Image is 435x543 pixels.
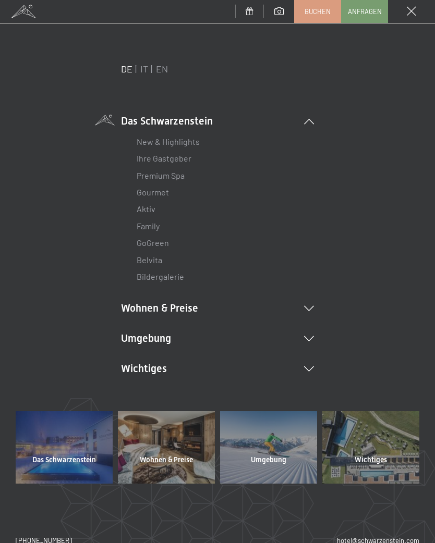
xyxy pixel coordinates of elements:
[295,1,341,22] a: Buchen
[355,455,387,465] span: Wichtiges
[137,170,185,180] a: Premium Spa
[320,411,422,484] a: Wichtiges Wellnesshotel Südtirol SCHWARZENSTEIN - Wellnessurlaub in den Alpen, Wandern und Wellness
[156,63,168,75] a: EN
[217,411,320,484] a: Umgebung Wellnesshotel Südtirol SCHWARZENSTEIN - Wellnessurlaub in den Alpen, Wandern und Wellness
[137,238,169,248] a: GoGreen
[137,271,184,281] a: Bildergalerie
[32,455,96,465] span: Das Schwarzenstein
[305,7,331,16] span: Buchen
[348,7,382,16] span: Anfragen
[342,1,388,22] a: Anfragen
[13,411,115,484] a: Das Schwarzenstein Wellnesshotel Südtirol SCHWARZENSTEIN - Wellnessurlaub in den Alpen, Wandern u...
[121,63,132,75] a: DE
[137,187,169,197] a: Gourmet
[137,255,162,265] a: Belvita
[137,221,160,231] a: Family
[251,455,286,465] span: Umgebung
[137,137,200,146] a: New & Highlights
[137,204,155,214] a: Aktiv
[115,411,217,484] a: Wohnen & Preise Wellnesshotel Südtirol SCHWARZENSTEIN - Wellnessurlaub in den Alpen, Wandern und ...
[137,153,191,163] a: Ihre Gastgeber
[140,455,193,465] span: Wohnen & Preise
[140,63,148,75] a: IT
